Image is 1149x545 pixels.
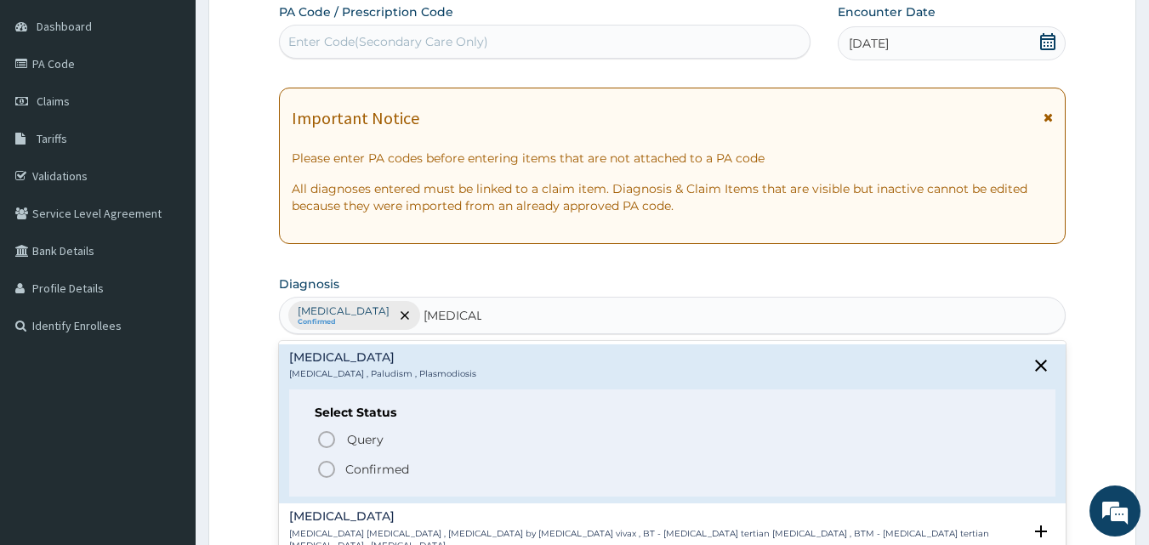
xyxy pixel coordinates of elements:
span: Claims [37,94,70,109]
label: PA Code / Prescription Code [279,3,453,20]
p: Please enter PA codes before entering items that are not attached to a PA code [292,150,1054,167]
img: d_794563401_company_1708531726252_794563401 [31,85,69,128]
h6: Select Status [315,406,1031,419]
div: Chat with us now [88,95,286,117]
small: Confirmed [298,318,390,326]
p: [MEDICAL_DATA] , Paludism , Plasmodiosis [289,368,476,380]
span: Dashboard [37,19,92,34]
p: All diagnoses entered must be linked to a claim item. Diagnosis & Claim Items that are visible bu... [292,180,1054,214]
span: Query [347,431,384,448]
h4: [MEDICAL_DATA] [289,510,1023,523]
h4: [MEDICAL_DATA] [289,351,476,364]
span: [DATE] [849,35,889,52]
p: Confirmed [345,461,409,478]
div: Minimize live chat window [279,9,320,49]
i: status option query [316,429,337,450]
p: [MEDICAL_DATA] [298,304,390,318]
i: open select status [1031,521,1051,542]
i: status option filled [316,459,337,480]
span: remove selection option [397,308,412,323]
span: We're online! [99,164,235,336]
i: close select status [1031,355,1051,376]
div: Enter Code(Secondary Care Only) [288,33,488,50]
label: Diagnosis [279,275,339,292]
label: Encounter Date [838,3,936,20]
h1: Important Notice [292,109,419,128]
textarea: Type your message and hit 'Enter' [9,364,324,423]
span: Tariffs [37,131,67,146]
